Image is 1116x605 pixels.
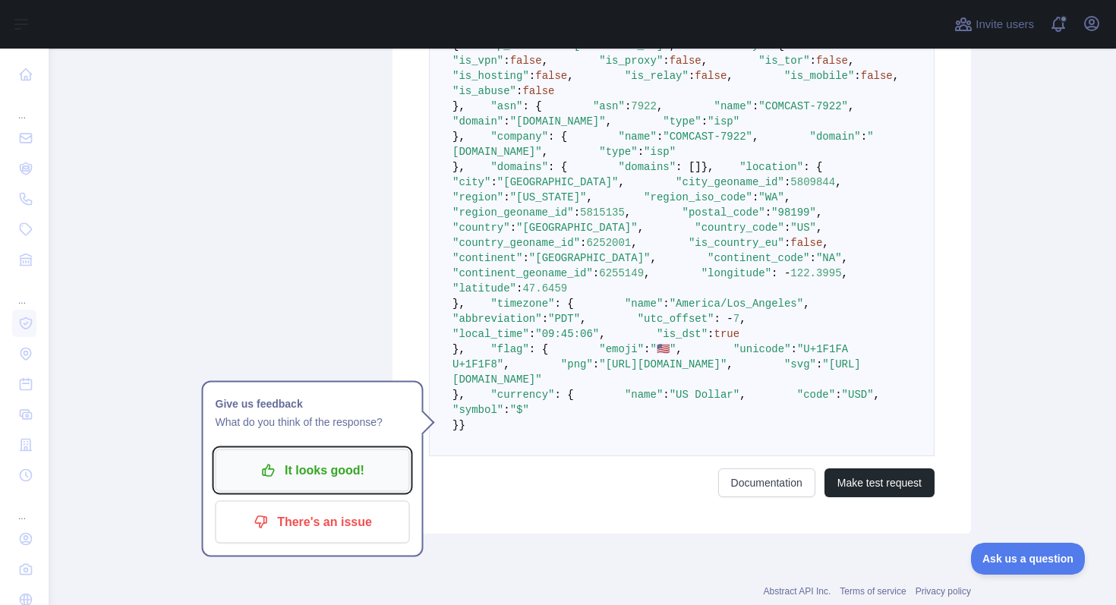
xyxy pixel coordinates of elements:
[561,358,593,370] span: "png"
[216,395,410,413] h1: Give us feedback
[791,343,797,355] span: :
[663,55,669,67] span: :
[490,389,554,401] span: "currency"
[625,70,689,82] span: "is_relay"
[842,267,848,279] span: ,
[718,468,815,497] a: Documentation
[638,146,644,158] span: :
[12,276,36,307] div: ...
[452,343,465,355] span: },
[714,100,752,112] span: "name"
[810,252,816,264] span: :
[542,146,548,158] span: ,
[452,404,503,416] span: "symbol"
[631,237,637,249] span: ,
[824,468,935,497] button: Make test request
[618,161,676,173] span: "domains"
[701,161,714,173] span: },
[452,328,529,340] span: "local_time"
[784,237,790,249] span: :
[535,70,567,82] span: false
[708,252,809,264] span: "continent_code"
[784,191,790,203] span: ,
[682,206,764,219] span: "postal_code"
[599,146,637,158] span: "type"
[452,237,580,249] span: "country_geoname_id"
[459,419,465,431] span: }
[227,458,399,484] p: It looks good!
[490,343,528,355] span: "flag"
[951,12,1037,36] button: Invite users
[803,161,822,173] span: : {
[689,237,784,249] span: "is_country_eu"
[916,586,971,597] a: Privacy policy
[676,343,682,355] span: ,
[490,176,497,188] span: :
[644,146,676,158] span: "isp"
[490,298,554,310] span: "timezone"
[842,252,848,264] span: ,
[842,389,874,401] span: "USD"
[510,55,542,67] span: false
[593,267,599,279] span: :
[593,358,599,370] span: :
[765,206,771,219] span: :
[625,389,663,401] span: "name"
[874,389,880,401] span: ,
[580,237,586,249] span: :
[452,419,459,431] span: }
[663,131,752,143] span: "COMCAST-7922"
[522,252,528,264] span: :
[803,298,809,310] span: ,
[727,358,733,370] span: ,
[708,328,714,340] span: :
[548,131,567,143] span: : {
[644,343,650,355] span: :
[12,91,36,121] div: ...
[554,389,573,401] span: : {
[701,267,771,279] span: "longitude"
[752,100,758,112] span: :
[567,70,573,82] span: ,
[452,313,542,325] span: "abbreviation"
[529,252,651,264] span: "[GEOGRAPHIC_DATA]"
[816,252,842,264] span: "NA"
[625,206,631,219] span: ,
[452,70,529,82] span: "is_hosting"
[816,55,848,67] span: false
[784,222,790,234] span: :
[490,100,522,112] span: "asn"
[522,85,554,97] span: false
[580,206,625,219] span: 5815135
[516,85,522,97] span: :
[971,543,1086,575] iframe: Toggle Customer Support
[452,298,465,310] span: },
[452,161,465,173] span: },
[784,70,854,82] span: "is_mobile"
[701,55,708,67] span: ,
[657,328,708,340] span: "is_dst"
[522,100,541,112] span: : {
[503,191,509,203] span: :
[216,449,410,492] button: It looks good!
[670,55,701,67] span: false
[861,70,893,82] span: false
[452,176,490,188] span: "city"
[790,267,841,279] span: 122.3995
[848,100,854,112] span: ,
[816,206,822,219] span: ,
[452,131,465,143] span: },
[510,222,516,234] span: :
[631,100,657,112] span: 7922
[650,252,656,264] span: ,
[516,282,522,295] span: :
[593,100,625,112] span: "asn"
[810,55,816,67] span: :
[733,343,791,355] span: "unicode"
[670,389,739,401] span: "US Dollar"
[618,176,624,188] span: ,
[816,358,822,370] span: :
[599,343,644,355] span: "emoji"
[708,115,739,128] span: "isp"
[638,222,644,234] span: ,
